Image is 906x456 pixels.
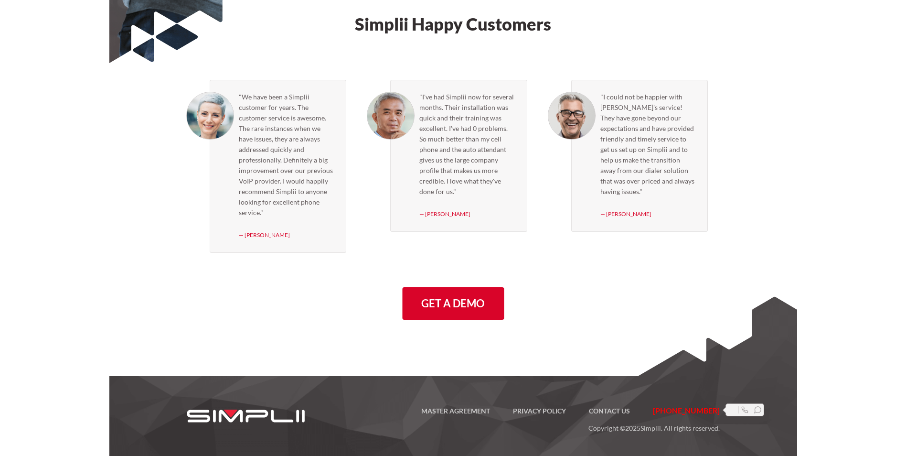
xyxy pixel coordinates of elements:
span: [PHONE_NUMBER] [653,406,720,415]
blockquote: "I could not be happier with [PERSON_NAME]'s service! They have gone beyond our expectations and ... [600,92,696,197]
a: Master Agreement [410,405,501,417]
a: Contact US [577,405,641,417]
div: — [PERSON_NAME] [600,208,696,220]
a: Get a Demo [402,287,504,320]
a: Privacy Policy [501,405,577,417]
div: — [PERSON_NAME] [419,208,515,220]
blockquote: "We have been a Simplii customer for years. The customer service is awesome. The rare instances w... [239,92,335,218]
p: Copyright © Simplii. All rights reserved. [322,417,720,434]
blockquote: "I've had Simplii now for several months. Their installation was quick and their training was exc... [419,92,515,197]
span: 2025 [625,424,640,432]
h2: Simplii Happy Customers [178,15,728,33]
div: — [PERSON_NAME] [239,229,335,241]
